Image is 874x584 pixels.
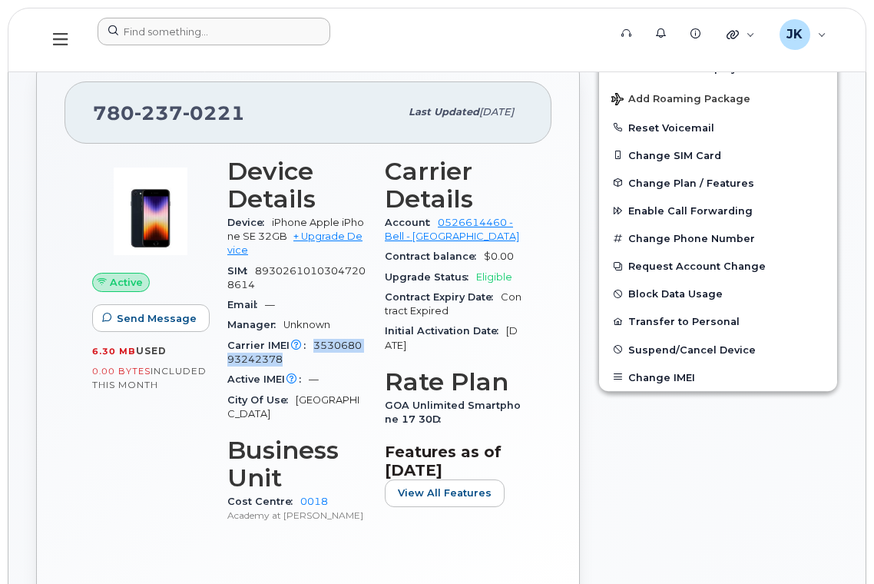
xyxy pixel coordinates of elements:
span: SIM [227,265,255,277]
span: Send Message [117,311,197,326]
button: Add Roaming Package [599,82,837,114]
span: 237 [134,101,183,124]
button: Change SIM Card [599,141,837,169]
span: Last updated [409,106,479,118]
input: Find something... [98,18,330,45]
span: $0.00 [484,251,514,262]
span: 89302610103047208614 [227,265,366,290]
button: Request Account Change [599,252,837,280]
button: Transfer to Personal [599,307,837,335]
span: [DATE] [385,325,518,350]
span: View All Features [398,486,492,500]
button: Reset Voicemail [599,114,837,141]
a: + Upgrade Device [227,231,363,256]
span: [DATE] [479,106,514,118]
span: [GEOGRAPHIC_DATA] [227,394,359,420]
a: 0526614460 - Bell - [GEOGRAPHIC_DATA] [385,217,519,242]
span: Carrier IMEI [227,340,313,351]
button: Change Phone Number [599,224,837,252]
span: Eligible [476,271,512,283]
span: Suspend/Cancel Device [628,343,756,355]
button: Suspend/Cancel Device [599,336,837,363]
span: iPhone Apple iPhone SE 32GB [227,217,364,242]
span: — [309,373,319,385]
span: Cost Centre [227,496,300,507]
span: JK [786,25,803,44]
h3: Carrier Details [385,158,524,213]
h3: Rate Plan [385,368,524,396]
span: 0.00 Bytes [92,366,151,377]
span: — [265,299,275,310]
span: 780 [93,101,245,124]
div: Jayson Kralkay [769,19,837,50]
button: Send Message [92,304,210,332]
span: Unknown [283,319,330,330]
button: Change IMEI [599,363,837,391]
span: included this month [92,365,207,390]
span: 0221 [183,101,245,124]
button: Change Plan / Features [599,169,837,197]
span: Upgrade Status [385,271,476,283]
span: Email [227,299,265,310]
span: Device [227,217,272,228]
div: Quicklinks [716,19,766,50]
span: City Of Use [227,394,296,406]
h3: Device Details [227,158,366,213]
a: 0018 [300,496,328,507]
button: Enable Call Forwarding [599,197,837,224]
button: Block Data Usage [599,280,837,307]
span: Contract Expiry Date [385,291,501,303]
span: Account [385,217,438,228]
span: 6.30 MB [92,346,136,357]
span: Manager [227,319,283,330]
span: Enable Call Forwarding [628,205,753,217]
span: GOA Unlimited Smartphone 17 30D [385,400,521,425]
span: Contract balance [385,251,484,262]
p: Academy at [PERSON_NAME] [227,509,366,522]
span: Initial Activation Date [385,325,506,337]
span: used [136,345,167,357]
span: Change Plan / Features [628,177,754,188]
h3: Business Unit [227,436,366,492]
span: Active IMEI [227,373,309,385]
img: image20231002-3703462-10zne2t.jpeg [104,165,197,257]
span: Active [110,275,143,290]
h3: Features as of [DATE] [385,443,524,479]
span: Add Roaming Package [611,93,750,108]
button: View All Features [385,479,505,507]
